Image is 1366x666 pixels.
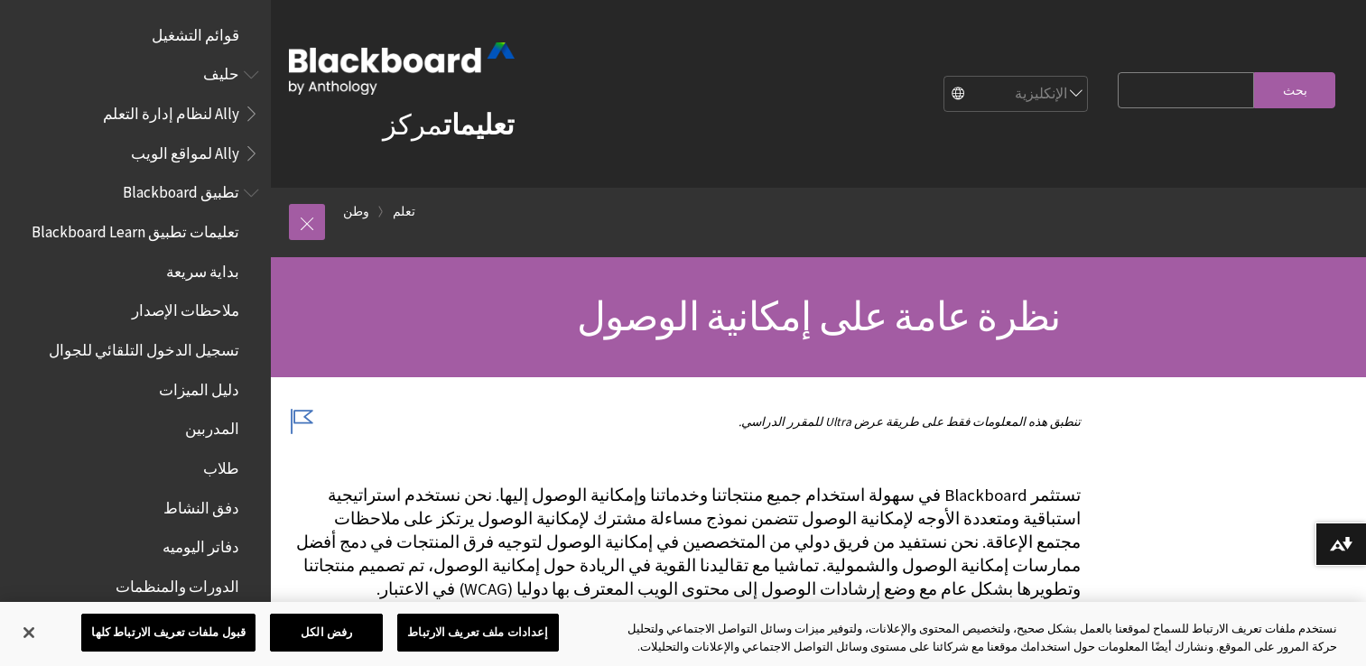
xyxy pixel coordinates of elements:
[615,620,1337,655] div: نستخدم ملفات تعريف الارتباط للسماح لموقعنا بالعمل بشكل صحيح، ولتخصيص المحتوى والإعلانات، ولتوفير ...
[152,20,239,44] span: قوائم التشغيل
[163,493,239,517] span: دفق النشاط
[443,106,515,143] strong: تعليمات
[103,98,239,123] span: Ally لنظام إدارة التعلم
[32,217,239,241] span: تعليمات تطبيق Blackboard Learn
[289,42,515,95] img: Blackboard by Anthology
[393,200,415,223] a: تعلم
[343,200,369,223] a: وطن
[577,291,1061,341] span: نظرة عامة على إمكانية الوصول
[11,60,260,169] nav: مخطط كتاب ل Anthology Ally Help
[289,413,1081,430] p: تنطبق هذه المعلومات فقط على طريقة عرض Ultra للمقرر الدراسي.
[383,106,515,143] a: تعليماتمركز
[49,335,239,359] span: تسجيل الدخول التلقائي للجوال
[166,256,239,281] span: بداية سريعة
[131,138,239,162] span: Ally لمواقع الويب
[116,571,239,596] span: الدورات والمنظمات
[289,484,1081,602] p: تستثمر Blackboard في سهولة استخدام جميع منتجاتنا وخدماتنا وإمكانية الوصول إليها. نحن نستخدم استرا...
[11,20,260,51] nav: مخطط كتاب قوائم التشغيل
[1254,72,1335,107] input: بحث
[270,614,383,652] button: رفض الكل
[81,614,256,652] button: قبول ملفات تعريف الارتباط كلها
[9,613,49,652] button: إغلاق
[203,453,239,477] span: طلاب
[132,296,239,320] span: ملاحظات الإصدار
[163,532,239,557] span: دفاتر اليوميه
[944,77,1089,113] select: محدد لغة الموقع
[159,375,239,399] span: دليل الميزات
[185,414,239,439] span: المدربين
[203,60,239,84] span: حليف
[397,614,558,652] button: إعدادات ملف تعريف الارتباط
[123,178,239,202] span: تطبيق Blackboard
